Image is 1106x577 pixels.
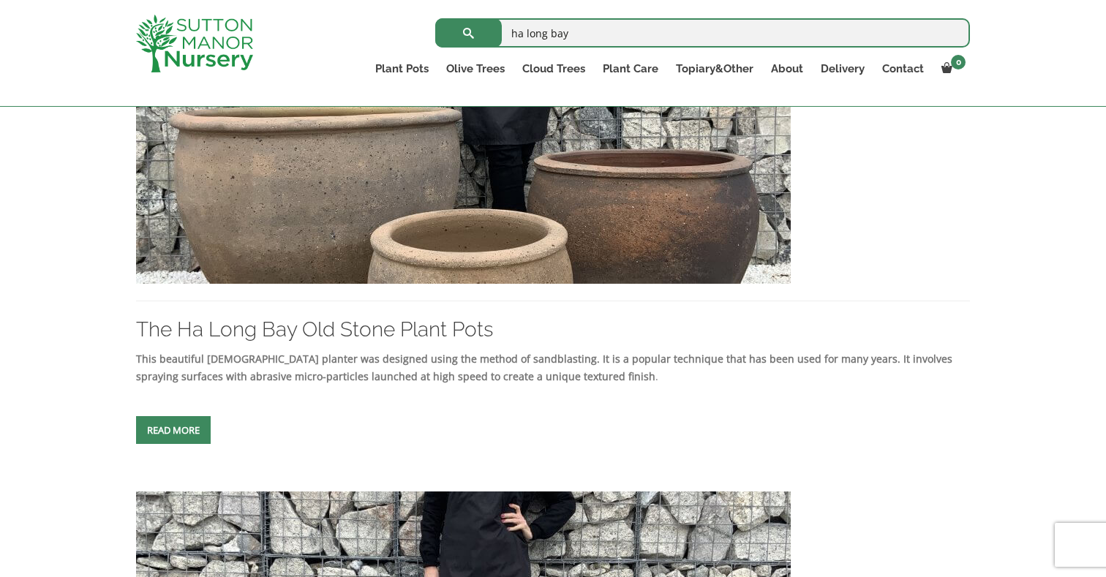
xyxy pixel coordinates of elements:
[136,15,253,72] img: logo
[136,352,952,383] strong: This beautiful [DEMOGRAPHIC_DATA] planter was designed using the method of sandblasting. It is a ...
[366,59,437,79] a: Plant Pots
[136,416,211,444] a: Read more
[136,317,493,342] a: The Ha Long Bay Old Stone Plant Pots
[435,18,970,48] input: Search...
[513,59,594,79] a: Cloud Trees
[136,118,791,132] a: The Ha Long Bay Old Stone Plant Pots
[812,59,873,79] a: Delivery
[667,59,762,79] a: Topiary&Other
[873,59,933,79] a: Contact
[594,59,667,79] a: Plant Care
[762,59,812,79] a: About
[136,350,970,385] div: .
[951,55,966,69] span: 0
[437,59,513,79] a: Olive Trees
[933,59,970,79] a: 0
